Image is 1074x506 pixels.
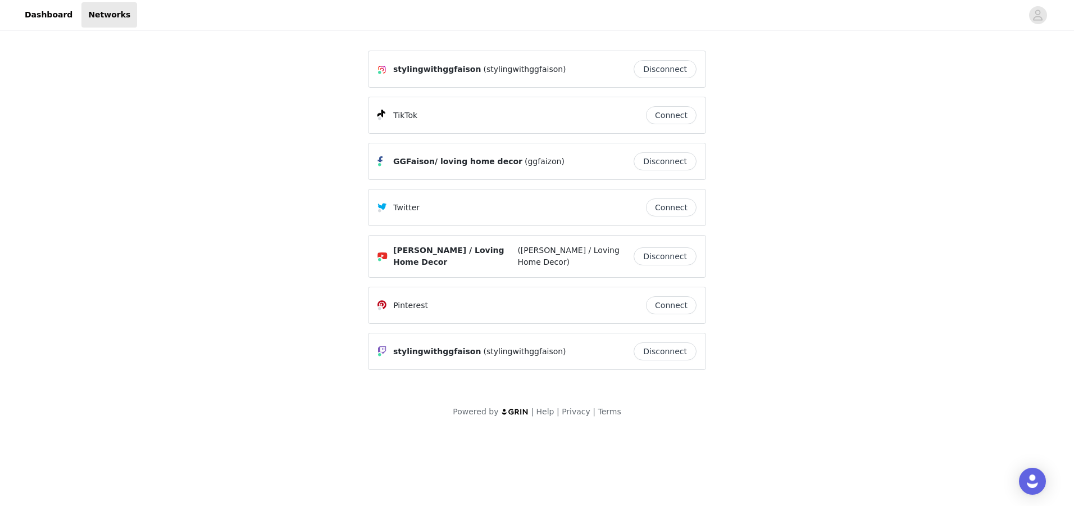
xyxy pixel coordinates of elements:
span: Powered by [453,407,498,416]
img: Instagram Icon [377,65,386,74]
span: (ggfaizon) [525,156,565,168]
span: | [557,407,559,416]
a: Help [536,407,554,416]
button: Connect [646,106,697,124]
span: (stylingwithggfaison) [483,64,566,75]
button: Disconnect [634,60,697,78]
p: Pinterest [393,300,428,311]
a: Dashboard [18,2,79,28]
button: Connect [646,296,697,314]
span: [PERSON_NAME] / Loving Home Decor [393,245,515,268]
button: Connect [646,198,697,216]
span: | [531,407,534,416]
button: Disconnect [634,342,697,360]
div: Open Intercom Messenger [1019,468,1046,495]
a: Networks [81,2,137,28]
span: (stylingwithggfaison) [483,346,566,358]
p: Twitter [393,202,420,214]
span: stylingwithggfaison [393,346,481,358]
button: Disconnect [634,247,697,265]
div: avatar [1032,6,1043,24]
a: Privacy [562,407,590,416]
span: GGFaison/ loving home decor [393,156,522,168]
p: TikTok [393,110,417,121]
span: ([PERSON_NAME] / Loving Home Decor) [517,245,631,268]
button: Disconnect [634,152,697,170]
span: stylingwithggfaison [393,64,481,75]
a: Terms [598,407,621,416]
span: | [593,407,595,416]
img: logo [501,408,529,415]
